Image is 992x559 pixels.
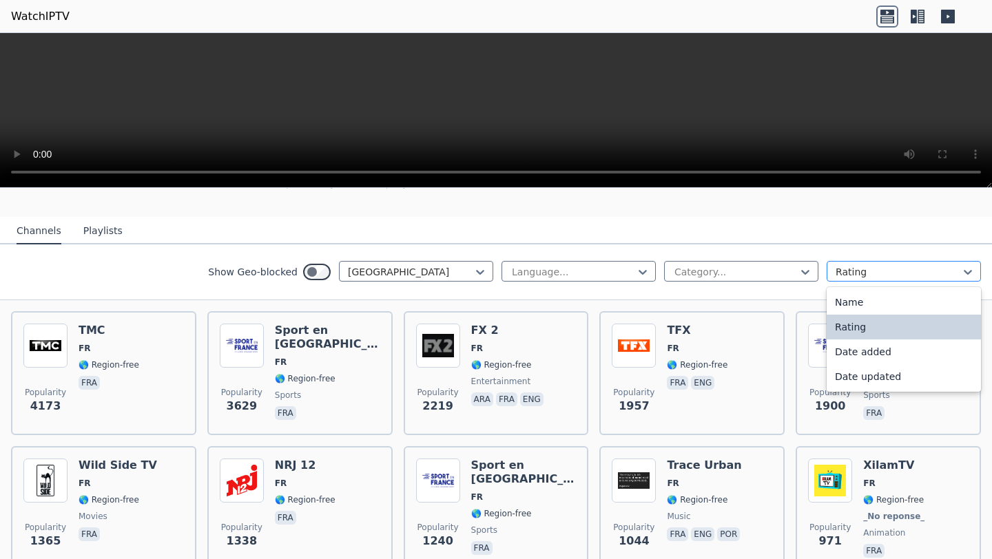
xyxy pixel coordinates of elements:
[422,533,453,549] span: 1240
[827,364,981,389] div: Date updated
[691,376,714,390] p: eng
[83,218,123,244] button: Playlists
[30,398,61,414] span: 4173
[79,527,100,541] p: fra
[275,324,380,351] h6: Sport en [GEOGRAPHIC_DATA]
[79,458,157,472] h6: Wild Side TV
[471,508,532,519] span: 🌎 Region-free
[808,324,852,368] img: Sport en France
[667,478,679,489] span: FR
[808,458,852,503] img: XilamTV
[227,398,258,414] span: 3629
[79,324,139,337] h6: TMC
[417,387,459,398] span: Popularity
[471,324,546,337] h6: FX 2
[79,494,139,505] span: 🌎 Region-free
[863,494,924,505] span: 🌎 Region-free
[275,494,335,505] span: 🌎 Region-free
[275,458,335,472] h6: NRJ 12
[827,315,981,339] div: Rating
[863,458,927,472] h6: XilamTV
[275,357,287,368] span: FR
[863,406,885,420] p: fra
[667,376,688,390] p: fra
[416,324,460,368] img: FX 2
[416,458,460,503] img: Sport en France
[667,458,743,472] h6: Trace Urban
[809,522,851,533] span: Popularity
[815,398,846,414] span: 1900
[691,527,714,541] p: eng
[809,387,851,398] span: Popularity
[667,359,727,370] span: 🌎 Region-free
[717,527,740,541] p: por
[667,343,679,354] span: FR
[471,492,483,503] span: FR
[827,339,981,364] div: Date added
[667,494,727,505] span: 🌎 Region-free
[275,390,301,401] span: sports
[23,458,68,503] img: Wild Side TV
[471,343,483,354] span: FR
[863,511,924,522] span: _No reponse_
[619,533,650,549] span: 1044
[863,544,885,558] p: fra
[417,522,459,533] span: Popularity
[25,387,66,398] span: Popularity
[220,324,264,368] img: Sport en France
[818,533,841,549] span: 971
[221,387,262,398] span: Popularity
[471,541,493,555] p: fra
[275,478,287,489] span: FR
[827,290,981,315] div: Name
[208,265,298,279] label: Show Geo-blocked
[612,324,656,368] img: TFX
[613,387,654,398] span: Popularity
[79,359,139,370] span: 🌎 Region-free
[422,398,453,414] span: 2219
[612,458,656,503] img: Trace Urban
[613,522,654,533] span: Popularity
[23,324,68,368] img: TMC
[496,392,517,406] p: fra
[667,527,688,541] p: fra
[221,522,262,533] span: Popularity
[220,458,264,503] img: NRJ 12
[79,343,90,354] span: FR
[79,376,100,390] p: fra
[863,478,875,489] span: FR
[471,376,531,387] span: entertainment
[667,511,690,522] span: music
[227,533,258,549] span: 1338
[520,392,544,406] p: eng
[30,533,61,549] span: 1365
[275,406,296,420] p: fra
[471,392,493,406] p: ara
[619,398,650,414] span: 1957
[863,390,889,401] span: sports
[471,525,497,536] span: sports
[79,478,90,489] span: FR
[11,8,70,25] a: WatchIPTV
[471,359,532,370] span: 🌎 Region-free
[275,373,335,384] span: 🌎 Region-free
[79,511,107,522] span: movies
[863,527,905,538] span: animation
[471,458,577,486] h6: Sport en [GEOGRAPHIC_DATA]
[25,522,66,533] span: Popularity
[667,324,727,337] h6: TFX
[17,218,61,244] button: Channels
[275,511,296,525] p: fra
